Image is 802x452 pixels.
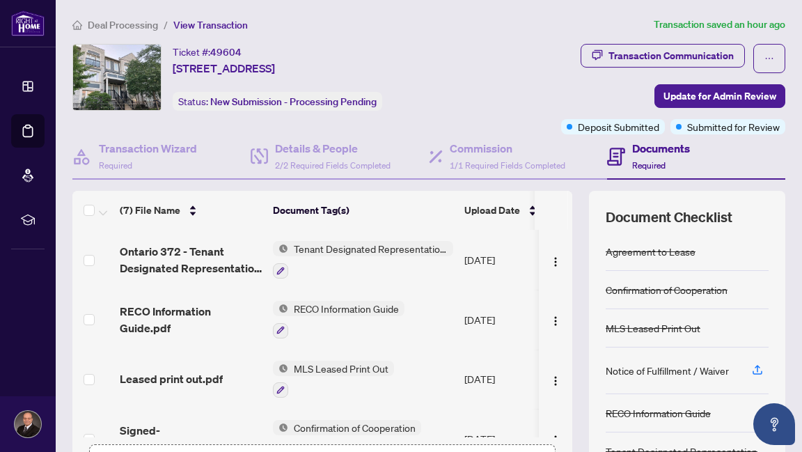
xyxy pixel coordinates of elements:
[173,92,382,111] div: Status:
[173,60,275,77] span: [STREET_ADDRESS]
[753,403,795,445] button: Open asap
[581,44,745,68] button: Transaction Communication
[450,160,565,171] span: 1/1 Required Fields Completed
[120,203,180,218] span: (7) File Name
[288,241,453,256] span: Tenant Designated Representation Agreement
[88,19,158,31] span: Deal Processing
[15,411,41,437] img: Profile Icon
[288,301,404,316] span: RECO Information Guide
[606,208,732,227] span: Document Checklist
[288,420,421,435] span: Confirmation of Cooperation
[99,160,132,171] span: Required
[606,282,728,297] div: Confirmation of Cooperation
[273,301,404,338] button: Status IconRECO Information Guide
[173,19,248,31] span: View Transaction
[120,243,262,276] span: Ontario 372 - Tenant Designated Representation Agreement - Authority for Leas.pdf
[273,301,288,316] img: Status Icon
[273,361,394,398] button: Status IconMLS Leased Print Out
[273,420,288,435] img: Status Icon
[606,320,700,336] div: MLS Leased Print Out
[275,140,391,157] h4: Details & People
[450,140,565,157] h4: Commission
[632,140,690,157] h4: Documents
[275,160,391,171] span: 2/2 Required Fields Completed
[654,84,785,108] button: Update for Admin Review
[114,191,267,230] th: (7) File Name
[210,95,377,108] span: New Submission - Processing Pending
[11,10,45,36] img: logo
[544,309,567,331] button: Logo
[764,54,774,63] span: ellipsis
[550,435,561,446] img: Logo
[606,405,711,421] div: RECO Information Guide
[99,140,197,157] h4: Transaction Wizard
[663,85,776,107] span: Update for Admin Review
[73,45,161,110] img: IMG-W12267523_1.jpg
[550,256,561,267] img: Logo
[654,17,785,33] article: Transaction saved an hour ago
[550,315,561,327] img: Logo
[120,371,223,387] span: Leased print out.pdf
[288,361,394,376] span: MLS Leased Print Out
[578,119,659,134] span: Deposit Submitted
[606,244,695,259] div: Agreement to Lease
[267,191,459,230] th: Document Tag(s)
[210,46,242,59] span: 49604
[72,20,82,30] span: home
[544,428,567,450] button: Logo
[544,249,567,271] button: Logo
[632,160,666,171] span: Required
[173,44,242,60] div: Ticket #:
[459,290,553,350] td: [DATE]
[459,191,553,230] th: Upload Date
[550,375,561,387] img: Logo
[273,241,288,256] img: Status Icon
[164,17,168,33] li: /
[687,119,780,134] span: Submitted for Review
[464,203,520,218] span: Upload Date
[459,230,553,290] td: [DATE]
[273,241,453,279] button: Status IconTenant Designated Representation Agreement
[606,363,729,378] div: Notice of Fulfillment / Waiver
[273,361,288,376] img: Status Icon
[459,350,553,410] td: [DATE]
[608,45,734,67] div: Transaction Communication
[544,368,567,390] button: Logo
[120,303,262,336] span: RECO Information Guide.pdf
